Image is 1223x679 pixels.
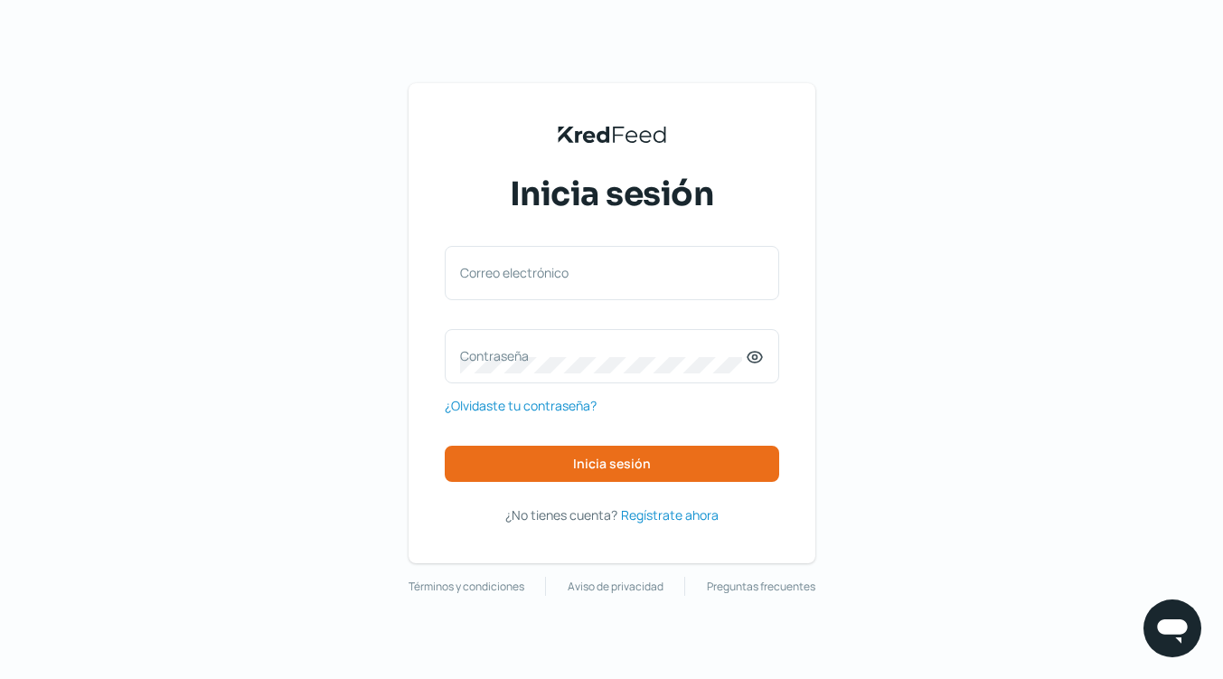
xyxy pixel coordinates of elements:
[505,506,617,523] span: ¿No tienes cuenta?
[460,264,746,281] label: Correo electrónico
[445,446,779,482] button: Inicia sesión
[707,577,815,597] a: Preguntas frecuentes
[573,457,651,470] span: Inicia sesión
[445,394,597,417] a: ¿Olvidaste tu contraseña?
[409,577,524,597] a: Términos y condiciones
[1154,610,1190,646] img: chatIcon
[460,347,746,364] label: Contraseña
[621,504,719,526] a: Regístrate ahora
[510,172,714,217] span: Inicia sesión
[568,577,663,597] a: Aviso de privacidad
